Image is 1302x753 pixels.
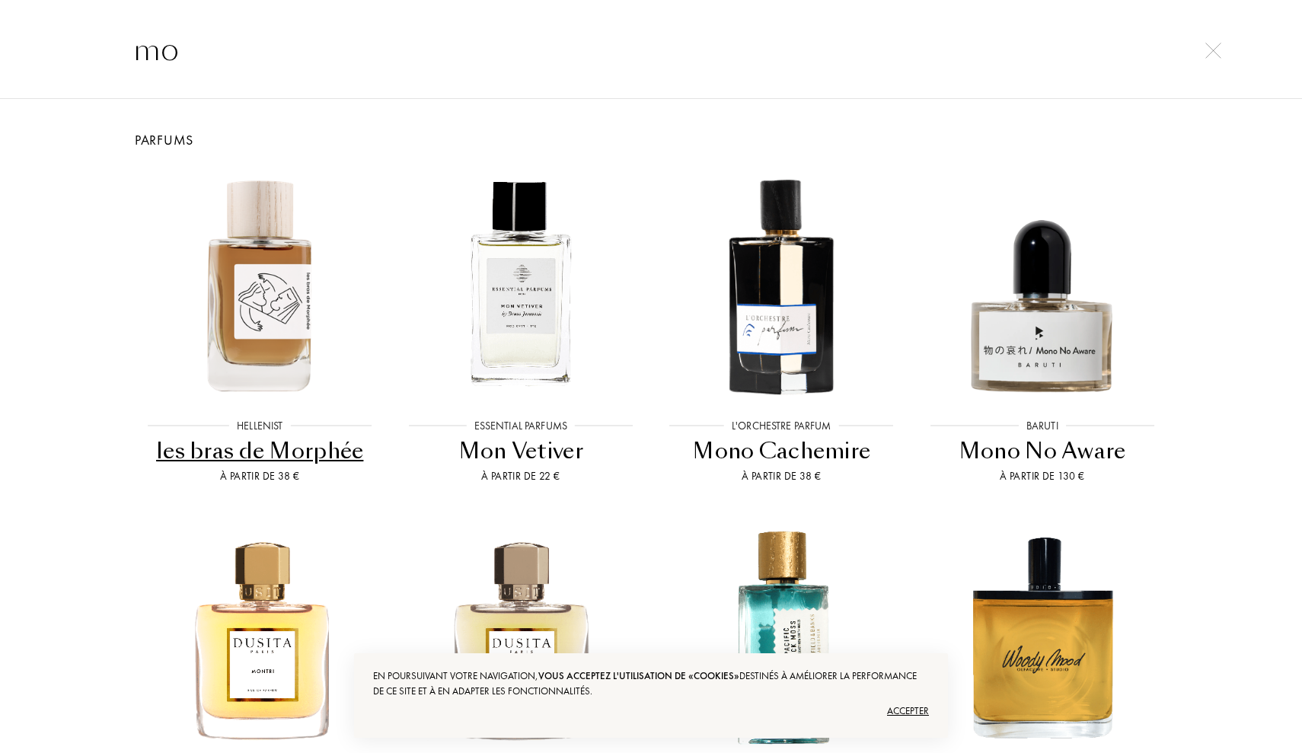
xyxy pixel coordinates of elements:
[373,699,929,723] div: Accepter
[925,167,1160,401] img: Mono No Aware
[129,150,391,503] a: les bras de MorphéeHellenistles bras de MorphéeÀ partir de 38 €
[136,468,385,484] div: À partir de 38 €
[912,150,1173,503] a: Mono No AwareBarutiMono No AwareÀ partir de 130 €
[136,436,385,466] div: les bras de Morphée
[657,436,906,466] div: Mono Cachemire
[724,418,839,434] div: L'Orchestre Parfum
[1205,43,1221,59] img: cross.svg
[651,150,912,503] a: Mono CachemireL'Orchestre ParfumMono CachemireÀ partir de 38 €
[538,669,739,682] span: vous acceptez l'utilisation de «cookies»
[397,436,646,466] div: Mon Vetiver
[657,468,906,484] div: À partir de 38 €
[404,167,638,401] img: Mon Vetiver
[1019,418,1066,434] div: Baruti
[467,418,575,434] div: Essential Parfums
[229,418,290,434] div: Hellenist
[391,150,652,503] a: Mon VetiverEssential ParfumsMon VetiverÀ partir de 22 €
[103,27,1199,72] input: Rechercher
[918,436,1167,466] div: Mono No Aware
[397,468,646,484] div: À partir de 22 €
[118,129,1184,150] div: Parfums
[918,468,1167,484] div: À partir de 130 €
[142,167,377,401] img: les bras de Morphée
[664,167,898,401] img: Mono Cachemire
[373,668,929,699] div: En poursuivant votre navigation, destinés à améliorer la performance de ce site et à en adapter l...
